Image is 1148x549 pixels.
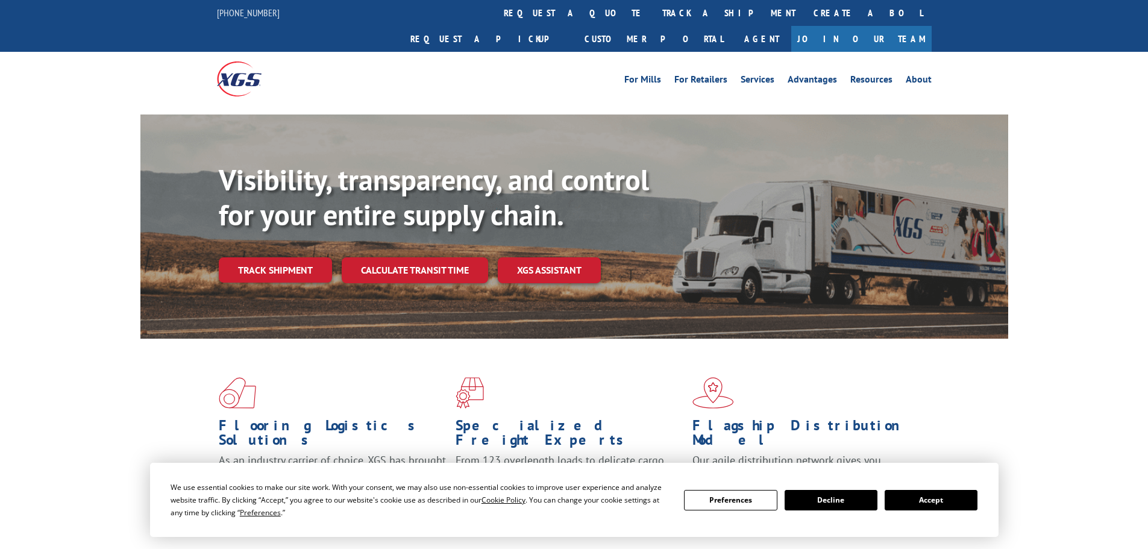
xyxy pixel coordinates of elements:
[788,75,837,88] a: Advantages
[791,26,932,52] a: Join Our Team
[576,26,732,52] a: Customer Portal
[342,257,488,283] a: Calculate transit time
[692,377,734,409] img: xgs-icon-flagship-distribution-model-red
[741,75,774,88] a: Services
[692,418,920,453] h1: Flagship Distribution Model
[219,161,649,233] b: Visibility, transparency, and control for your entire supply chain.
[219,377,256,409] img: xgs-icon-total-supply-chain-intelligence-red
[401,26,576,52] a: Request a pickup
[240,507,281,518] span: Preferences
[150,463,999,537] div: Cookie Consent Prompt
[481,495,525,505] span: Cookie Policy
[456,453,683,507] p: From 123 overlength loads to delicate cargo, our experienced staff knows the best way to move you...
[906,75,932,88] a: About
[885,490,977,510] button: Accept
[624,75,661,88] a: For Mills
[219,418,447,453] h1: Flooring Logistics Solutions
[498,257,601,283] a: XGS ASSISTANT
[219,257,332,283] a: Track shipment
[456,377,484,409] img: xgs-icon-focused-on-flooring-red
[217,7,280,19] a: [PHONE_NUMBER]
[785,490,877,510] button: Decline
[456,418,683,453] h1: Specialized Freight Experts
[692,453,914,482] span: Our agile distribution network gives you nationwide inventory management on demand.
[219,453,446,496] span: As an industry carrier of choice, XGS has brought innovation and dedication to flooring logistics...
[684,490,777,510] button: Preferences
[674,75,727,88] a: For Retailers
[171,481,670,519] div: We use essential cookies to make our site work. With your consent, we may also use non-essential ...
[732,26,791,52] a: Agent
[850,75,892,88] a: Resources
